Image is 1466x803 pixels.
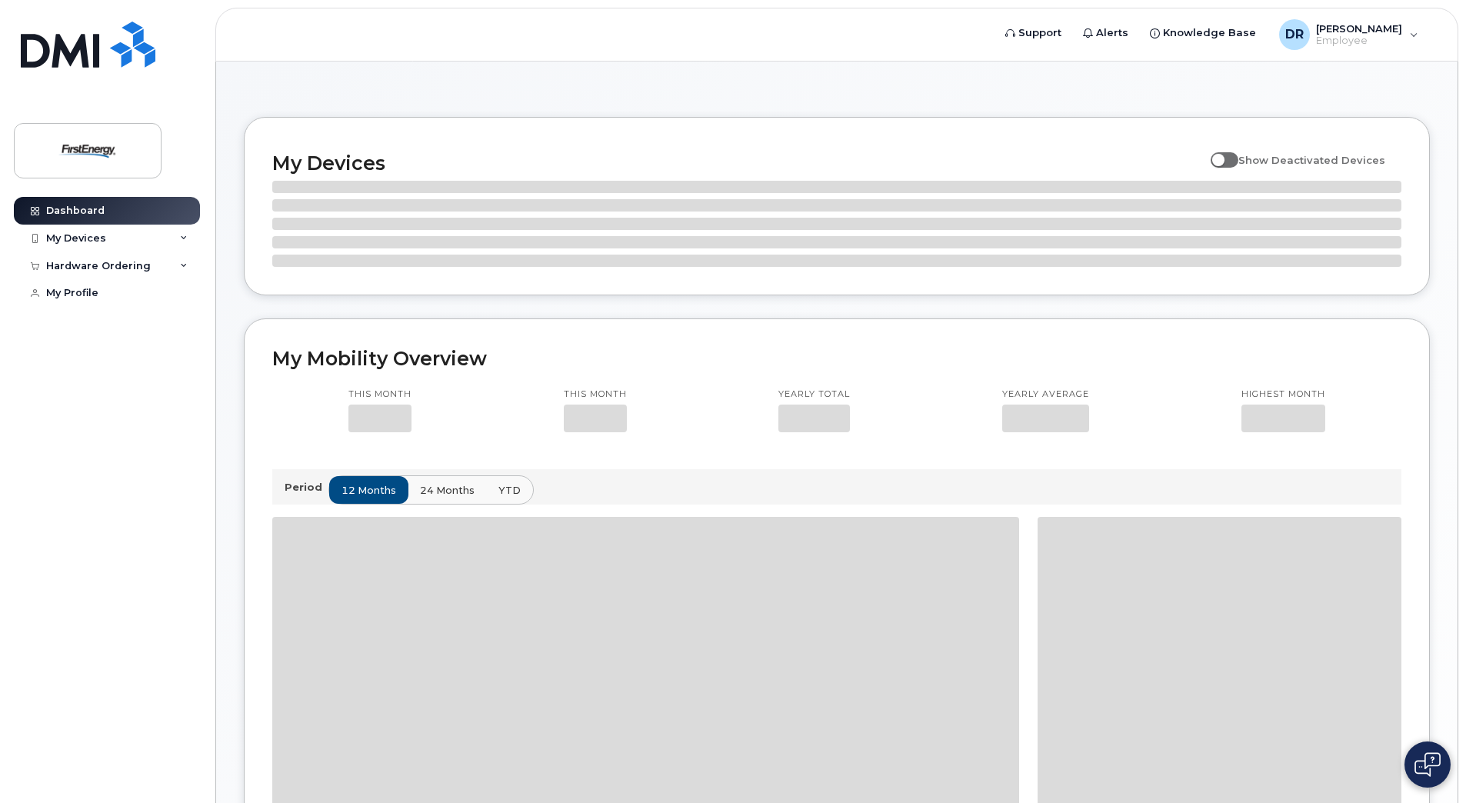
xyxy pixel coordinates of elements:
p: Highest month [1241,388,1325,401]
input: Show Deactivated Devices [1211,145,1223,158]
span: YTD [498,483,521,498]
p: This month [348,388,411,401]
h2: My Devices [272,152,1203,175]
p: Yearly average [1002,388,1089,401]
h2: My Mobility Overview [272,347,1401,370]
span: Show Deactivated Devices [1238,154,1385,166]
p: Period [285,480,328,495]
img: Open chat [1414,752,1441,777]
p: This month [564,388,627,401]
span: 24 months [420,483,475,498]
p: Yearly total [778,388,850,401]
